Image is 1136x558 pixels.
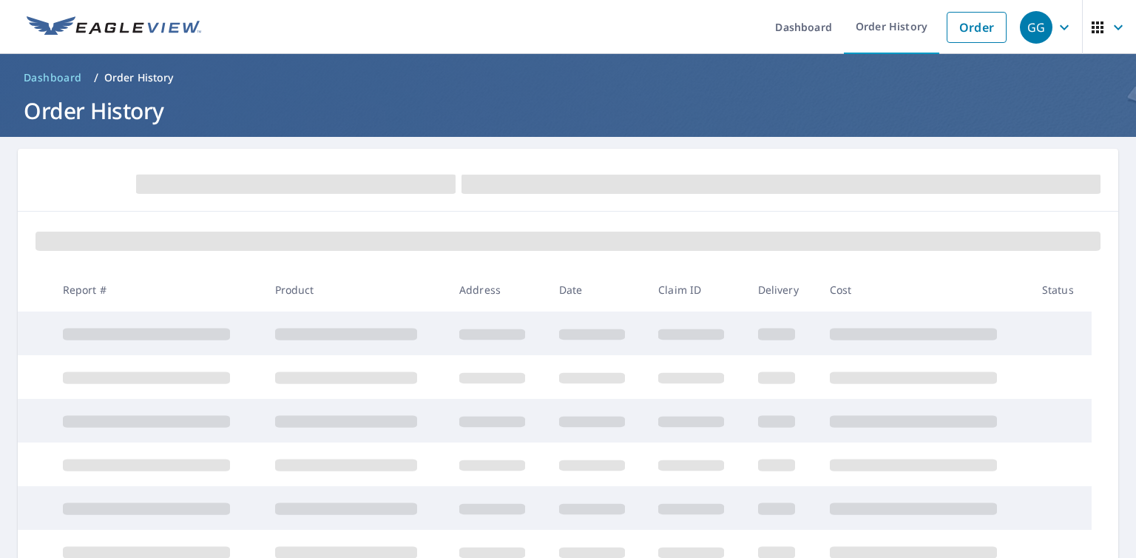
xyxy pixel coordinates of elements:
th: Delivery [746,268,818,312]
div: GG [1020,11,1052,44]
span: Dashboard [24,70,82,85]
th: Product [263,268,448,312]
a: Order [947,12,1007,43]
th: Report # [51,268,263,312]
a: Dashboard [18,66,88,90]
p: Order History [104,70,174,85]
th: Date [547,268,647,312]
th: Status [1030,268,1092,312]
img: EV Logo [27,16,201,38]
nav: breadcrumb [18,66,1118,90]
th: Cost [818,268,1030,312]
th: Address [447,268,547,312]
th: Claim ID [646,268,746,312]
li: / [94,69,98,87]
h1: Order History [18,95,1118,126]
